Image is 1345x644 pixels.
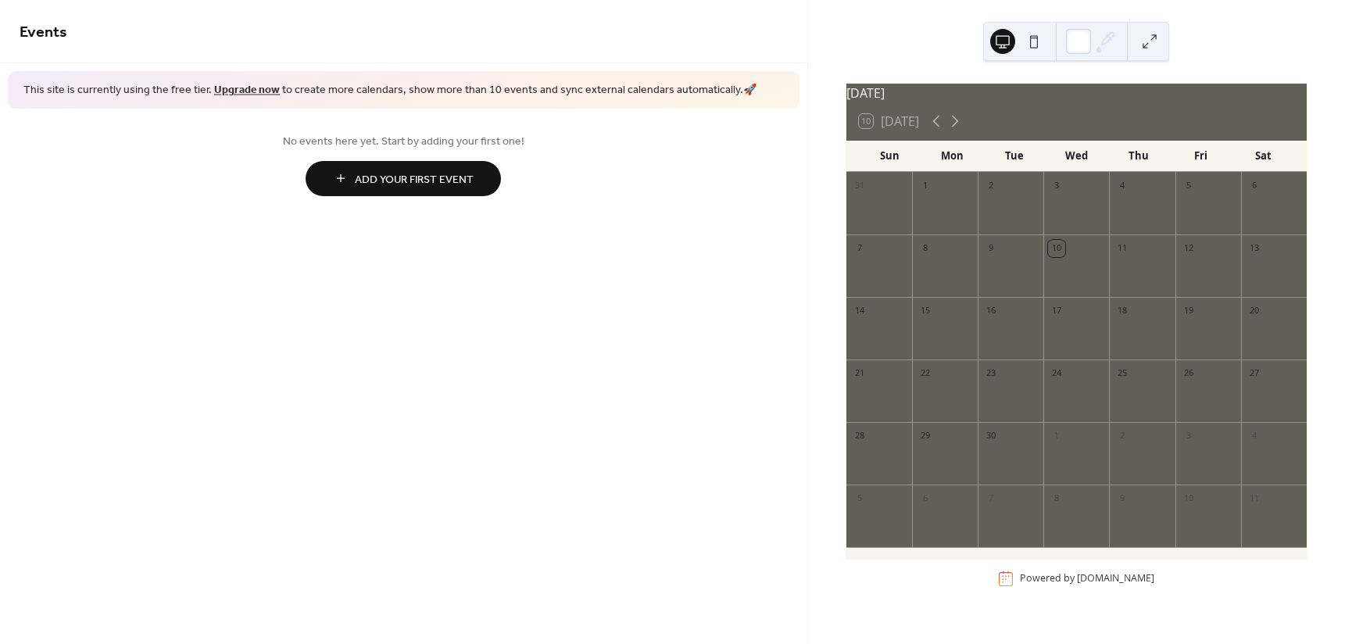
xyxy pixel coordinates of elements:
[982,365,1000,382] div: 23
[1114,365,1131,382] div: 25
[1246,302,1263,320] div: 20
[20,133,788,149] span: No events here yet. Start by adding your first one!
[1114,240,1131,257] div: 11
[1114,490,1131,507] div: 9
[846,84,1307,102] div: [DATE]
[917,177,934,195] div: 1
[851,365,868,382] div: 21
[1180,240,1197,257] div: 12
[851,177,868,195] div: 31
[982,177,1000,195] div: 2
[1180,490,1197,507] div: 10
[982,240,1000,257] div: 9
[1048,365,1065,382] div: 24
[917,365,934,382] div: 22
[1077,571,1154,585] a: [DOMAIN_NAME]
[1114,428,1131,445] div: 2
[1048,177,1065,195] div: 3
[1045,141,1107,172] div: Wed
[1246,177,1263,195] div: 6
[214,80,280,101] a: Upgrade now
[851,240,868,257] div: 7
[355,171,474,188] span: Add Your First Event
[917,428,934,445] div: 29
[23,83,757,98] span: This site is currently using the free tier. to create more calendars, show more than 10 events an...
[1170,141,1232,172] div: Fri
[983,141,1046,172] div: Tue
[1246,365,1263,382] div: 27
[1180,428,1197,445] div: 3
[917,240,934,257] div: 8
[982,490,1000,507] div: 7
[982,428,1000,445] div: 30
[851,302,868,320] div: 14
[1180,302,1197,320] div: 19
[1048,490,1065,507] div: 8
[1107,141,1170,172] div: Thu
[1246,428,1263,445] div: 4
[851,490,868,507] div: 5
[1180,365,1197,382] div: 26
[306,161,501,196] button: Add Your First Event
[1232,141,1294,172] div: Sat
[851,428,868,445] div: 28
[1246,490,1263,507] div: 11
[20,17,67,48] span: Events
[1048,428,1065,445] div: 1
[1114,302,1131,320] div: 18
[1180,177,1197,195] div: 5
[917,302,934,320] div: 15
[982,302,1000,320] div: 16
[1048,240,1065,257] div: 10
[921,141,983,172] div: Mon
[1114,177,1131,195] div: 4
[859,141,921,172] div: Sun
[1020,571,1154,585] div: Powered by
[1048,302,1065,320] div: 17
[917,490,934,507] div: 6
[20,161,788,196] a: Add Your First Event
[1246,240,1263,257] div: 13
